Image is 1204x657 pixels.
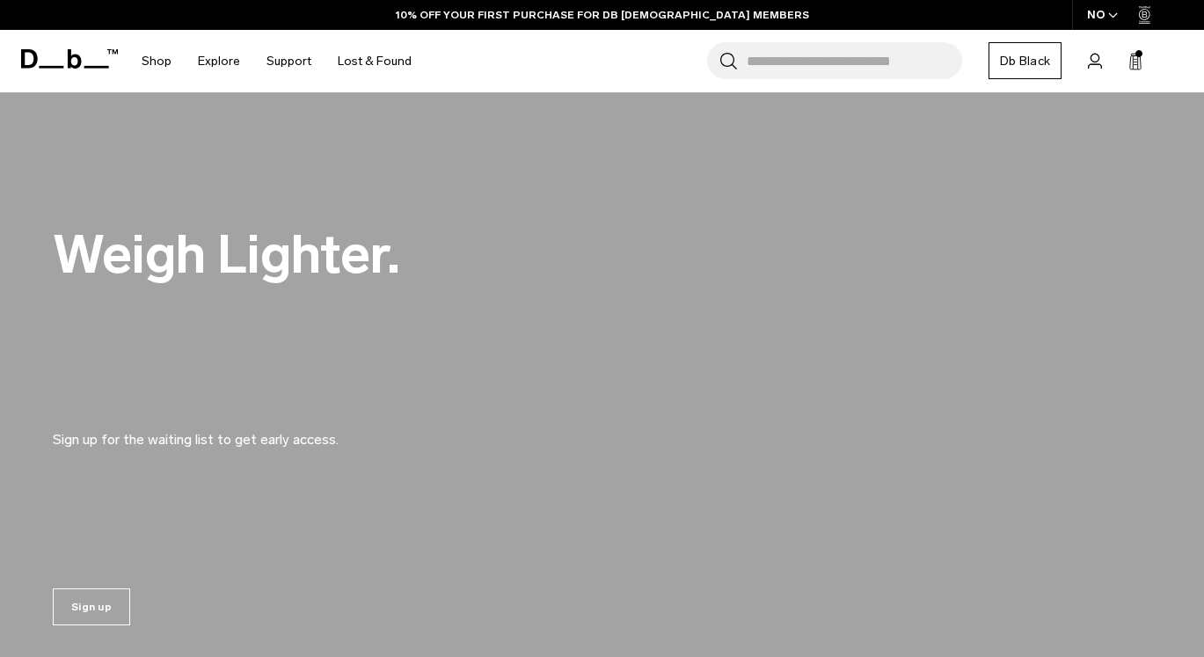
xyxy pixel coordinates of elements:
[198,30,240,92] a: Explore
[396,7,809,23] a: 10% OFF YOUR FIRST PURCHASE FOR DB [DEMOGRAPHIC_DATA] MEMBERS
[53,588,130,625] a: Sign up
[128,30,425,92] nav: Main Navigation
[53,228,844,281] h2: Weigh Lighter.
[142,30,171,92] a: Shop
[338,30,412,92] a: Lost & Found
[53,408,475,450] p: Sign up for the waiting list to get early access.
[266,30,311,92] a: Support
[989,42,1062,79] a: Db Black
